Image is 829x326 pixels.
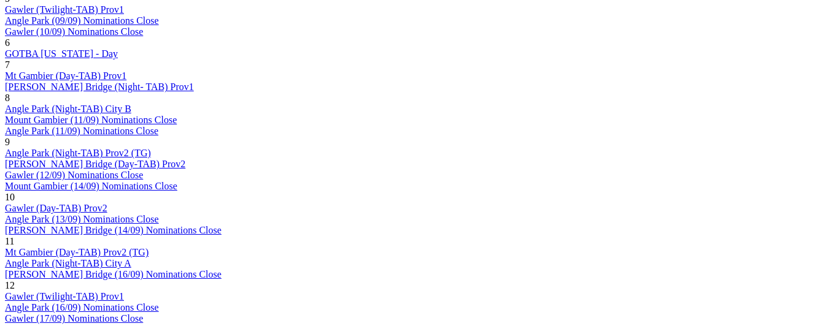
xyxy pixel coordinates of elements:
a: [PERSON_NAME] Bridge (16/09) Nominations Close [5,269,222,279]
span: 10 [5,192,15,202]
a: Angle Park (Night-TAB) City A [5,258,131,268]
span: 6 [5,37,10,48]
a: Gawler (12/09) Nominations Close [5,170,143,180]
a: Mount Gambier (11/09) Nominations Close [5,115,177,125]
a: Gawler (17/09) Nominations Close [5,313,143,324]
a: Mt Gambier (Day-TAB) Prov2 (TG) [5,247,148,257]
span: 8 [5,93,10,103]
a: Gawler (Twilight-TAB) Prov1 [5,4,124,15]
a: [PERSON_NAME] Bridge (14/09) Nominations Close [5,225,222,235]
a: [PERSON_NAME] Bridge (Night- TAB) Prov1 [5,81,194,92]
span: 9 [5,137,10,147]
a: Angle Park (Night-TAB) Prov2 (TG) [5,148,151,158]
a: Gawler (Twilight-TAB) Prov1 [5,291,124,301]
a: Gawler (10/09) Nominations Close [5,26,143,37]
a: Angle Park (Night-TAB) City B [5,104,131,114]
span: 12 [5,280,15,290]
a: [PERSON_NAME] Bridge (Day-TAB) Prov2 [5,159,185,169]
a: Angle Park (16/09) Nominations Close [5,302,159,313]
span: 7 [5,59,10,70]
a: Mt Gambier (Day-TAB) Prov1 [5,70,126,81]
a: Angle Park (13/09) Nominations Close [5,214,159,224]
span: 11 [5,236,14,246]
a: Gawler (Day-TAB) Prov2 [5,203,107,213]
a: Mount Gambier (14/09) Nominations Close [5,181,177,191]
a: GOTBA [US_STATE] - Day [5,48,118,59]
a: Angle Park (09/09) Nominations Close [5,15,159,26]
a: Angle Park (11/09) Nominations Close [5,126,158,136]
